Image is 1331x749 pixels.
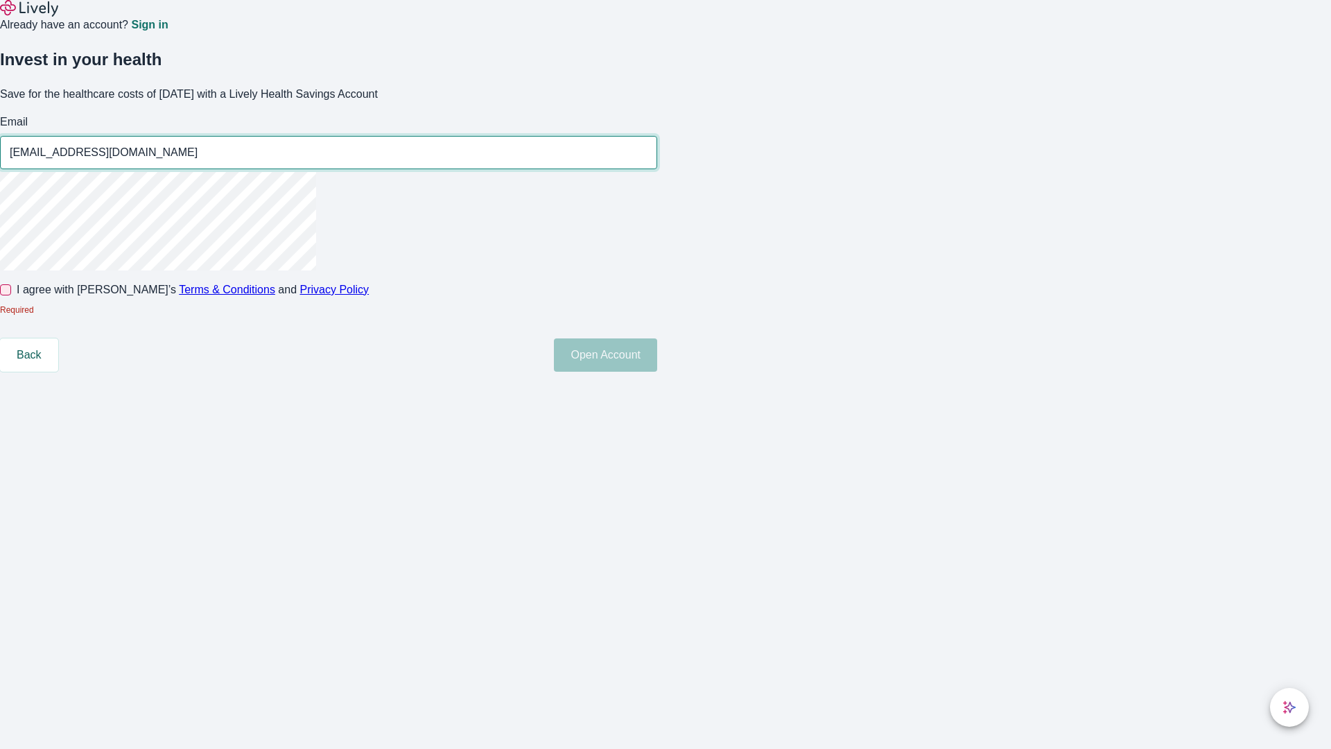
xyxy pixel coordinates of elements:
[179,284,275,295] a: Terms & Conditions
[300,284,369,295] a: Privacy Policy
[1270,688,1309,727] button: chat
[1282,700,1296,714] svg: Lively AI Assistant
[17,282,369,298] span: I agree with [PERSON_NAME]’s and
[131,19,168,31] a: Sign in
